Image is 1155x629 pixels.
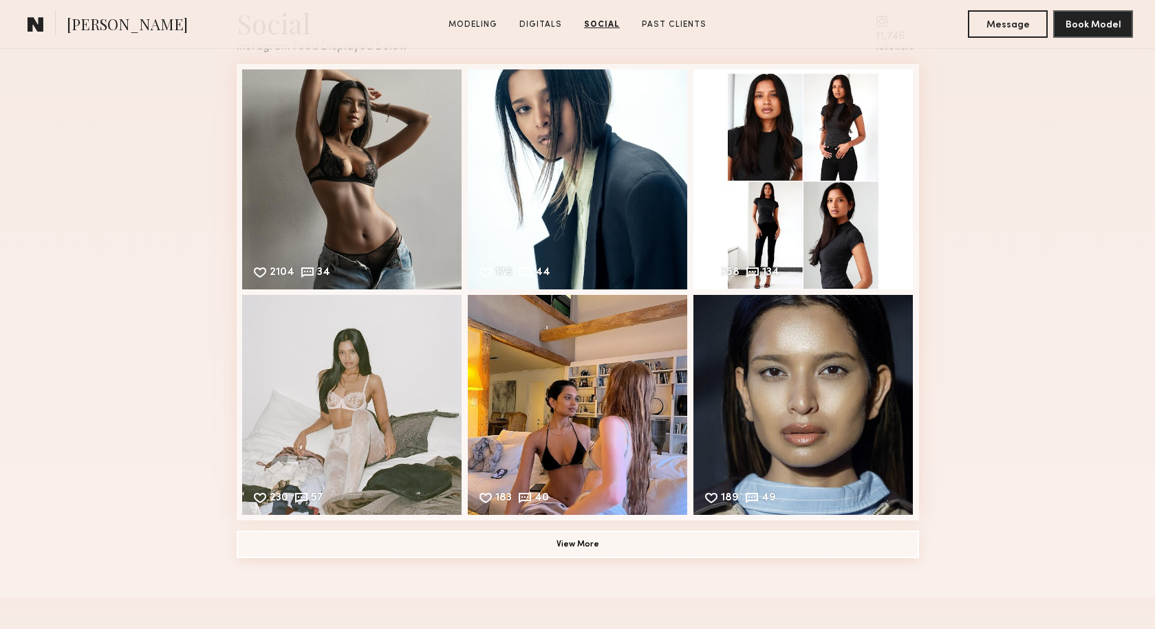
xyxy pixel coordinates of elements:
[270,493,288,505] div: 230
[67,14,188,38] span: [PERSON_NAME]
[535,493,549,505] div: 40
[762,267,779,280] div: 134
[270,267,294,280] div: 2104
[579,19,625,31] a: Social
[968,10,1048,38] button: Message
[317,267,330,280] div: 34
[495,493,512,505] div: 183
[762,493,776,505] div: 49
[311,493,323,505] div: 57
[721,493,739,505] div: 189
[495,267,512,280] div: 176
[443,19,503,31] a: Modeling
[636,19,712,31] a: Past Clients
[237,531,919,558] button: View More
[1053,18,1133,30] a: Book Model
[1053,10,1133,38] button: Book Model
[514,19,568,31] a: Digitals
[721,267,740,280] div: 358
[535,267,550,280] div: 44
